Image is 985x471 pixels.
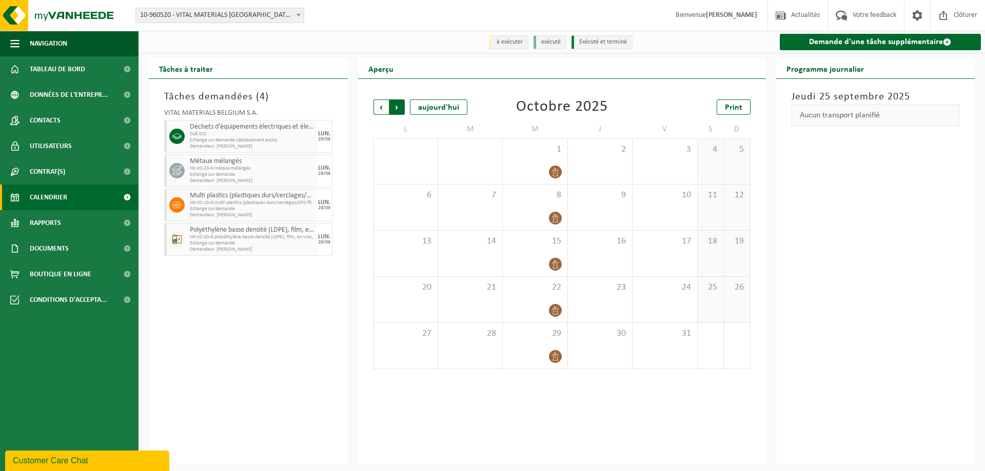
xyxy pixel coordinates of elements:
[30,210,61,236] span: Rapports
[776,58,874,78] h2: Programme journalier
[190,144,314,150] span: Demandeur: [PERSON_NAME]
[792,89,960,105] h3: Jeudi 25 septembre 2025
[30,82,108,108] span: Données de l'entrepr...
[318,165,330,171] div: LUN.
[135,8,304,23] span: 10-960520 - VITAL MATERIALS BELGIUM S.A. - TILLY
[30,185,67,210] span: Calendrier
[5,448,171,471] iframe: chat widget
[30,159,65,185] span: Contrat(s)
[30,287,107,313] span: Conditions d'accepta...
[149,58,223,78] h2: Tâches à traiter
[729,236,744,247] span: 19
[136,8,304,23] span: 10-960520 - VITAL MATERIALS BELGIUM S.A. - TILLY
[508,328,562,339] span: 29
[724,120,750,138] td: D
[190,240,314,247] span: Echange sur demande
[534,35,566,49] li: exécuté
[792,105,960,126] div: Aucun transport planifié
[164,110,332,120] div: VITAL MATERIALS BELGIUM S.A.
[190,206,314,212] span: Echange sur demande
[318,234,330,240] div: LUN.
[389,99,405,115] span: Suivant
[780,34,981,50] a: Demande d'une tâche supplémentaire
[568,120,633,138] td: J
[190,247,314,253] span: Demandeur: [PERSON_NAME]
[379,328,432,339] span: 27
[190,131,314,137] span: Colli DIS
[725,104,742,112] span: Print
[633,120,697,138] td: V
[508,282,562,293] span: 22
[572,35,633,49] li: Exécuté et terminé
[443,236,497,247] span: 14
[638,190,692,201] span: 10
[698,120,724,138] td: S
[638,144,692,155] span: 3
[638,282,692,293] span: 24
[706,11,757,19] strong: [PERSON_NAME]
[358,58,404,78] h2: Aperçu
[638,236,692,247] span: 17
[508,144,562,155] span: 1
[703,282,718,293] span: 25
[516,99,608,115] div: Octobre 2025
[373,99,389,115] span: Précédent
[164,89,332,105] h3: Tâches demandées ( )
[30,236,69,261] span: Documents
[443,282,497,293] span: 21
[638,328,692,339] span: 31
[729,144,744,155] span: 5
[190,137,314,144] span: Echange sur demande (déplacement exclu)
[190,200,314,206] span: HK-XC-10-G multi plastics (plastiques durs/cerclages/EPS/fil
[443,190,497,201] span: 7
[30,31,67,56] span: Navigation
[190,212,314,218] span: Demandeur: [PERSON_NAME]
[30,133,72,159] span: Utilisateurs
[573,190,627,201] span: 9
[190,123,314,131] span: Déchets d'équipements électriques et électroniques - Sans tubes cathodiques
[443,328,497,339] span: 28
[190,234,314,240] span: HK-XC-20-G polyéthylène basse densité (LDPE), film, en vrac,
[438,120,503,138] td: M
[318,206,330,211] div: 29/09
[703,190,718,201] span: 11
[260,92,265,102] span: 4
[379,190,432,201] span: 6
[410,99,467,115] div: aujourd'hui
[30,56,85,82] span: Tableau de bord
[508,236,562,247] span: 15
[190,226,314,234] span: Polyéthylène basse densité (LDPE), film, en vrac, naturel
[573,282,627,293] span: 23
[717,99,751,115] a: Print
[318,240,330,245] div: 29/09
[318,199,330,206] div: LUN.
[729,282,744,293] span: 26
[703,236,718,247] span: 18
[729,190,744,201] span: 12
[573,236,627,247] span: 16
[190,178,314,184] span: Demandeur: [PERSON_NAME]
[190,192,314,200] span: Multi plastics (plastiques durs/cerclages/EPS/film naturel/film mélange/PMC)
[318,137,330,142] div: 29/09
[30,261,91,287] span: Boutique en ligne
[379,236,432,247] span: 13
[573,328,627,339] span: 30
[318,171,330,176] div: 29/09
[373,120,438,138] td: L
[573,144,627,155] span: 2
[190,172,314,178] span: Echange sur demande
[508,190,562,201] span: 8
[379,282,432,293] span: 20
[190,157,314,166] span: Métaux mélangés
[703,144,718,155] span: 4
[489,35,528,49] li: à exécuter
[30,108,61,133] span: Contacts
[190,166,314,172] span: HK-XC-20-G métaux mélangés
[318,131,330,137] div: LUN.
[503,120,567,138] td: M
